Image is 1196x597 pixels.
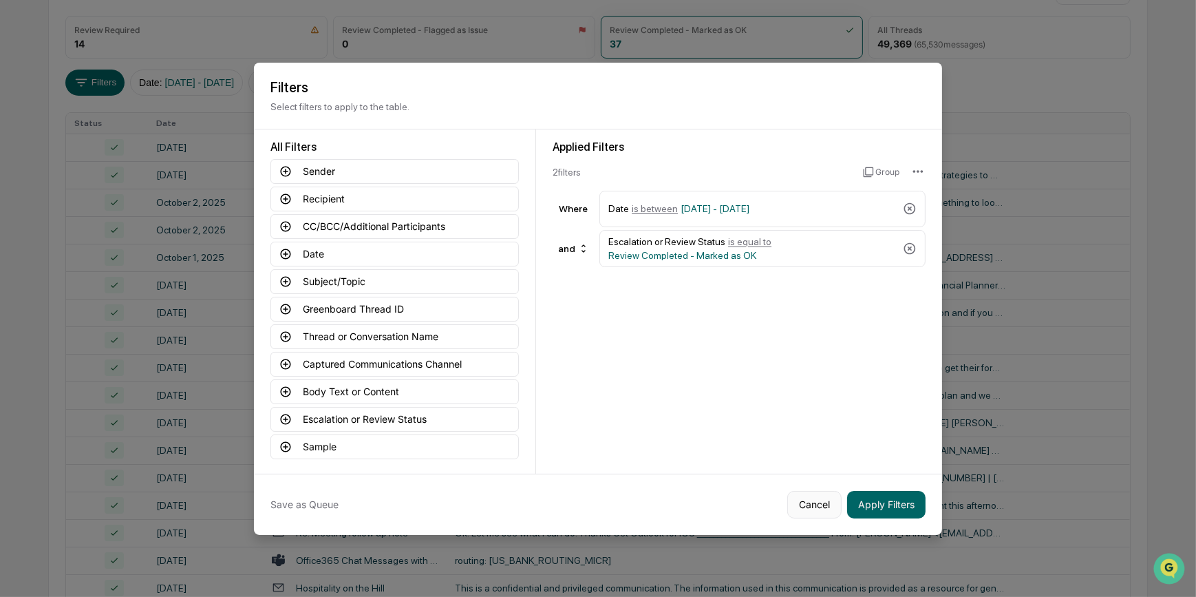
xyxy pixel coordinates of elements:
[553,238,595,260] div: and
[270,269,519,294] button: Subject/Topic
[553,140,926,154] div: Applied Filters
[728,236,771,247] span: is equal to
[270,324,519,349] button: Thread or Conversation Name
[114,174,171,187] span: Attestations
[863,161,899,183] button: Group
[14,201,25,212] div: 🔎
[47,119,174,130] div: We're available if you need us!
[270,159,519,184] button: Sender
[270,101,926,112] p: Select filters to apply to the table.
[28,174,89,187] span: Preclearance
[270,407,519,432] button: Escalation or Review Status
[270,491,339,519] button: Save as Queue
[270,187,519,211] button: Recipient
[94,168,176,193] a: 🗄️Attestations
[681,203,749,214] span: [DATE] - [DATE]
[270,140,519,154] div: All Filters
[1152,552,1189,589] iframe: Open customer support
[270,352,519,377] button: Captured Communications Channel
[234,109,250,126] button: Start new chat
[270,434,519,459] button: Sample
[608,236,897,261] div: Escalation or Review Status
[14,175,25,186] div: 🖐️
[270,379,519,404] button: Body Text or Content
[847,491,926,519] button: Apply Filters
[632,203,678,214] span: is between
[28,200,87,213] span: Data Lookup
[137,233,167,244] span: Pylon
[8,194,92,219] a: 🔎Data Lookup
[8,168,94,193] a: 🖐️Preclearance
[47,105,226,119] div: Start new chat
[14,29,250,51] p: How can we help?
[608,250,756,261] span: Review Completed - Marked as OK
[553,167,852,178] div: 2 filter s
[787,491,842,519] button: Cancel
[14,105,39,130] img: 1746055101610-c473b297-6a78-478c-a979-82029cc54cd1
[100,175,111,186] div: 🗄️
[270,214,519,239] button: CC/BCC/Additional Participants
[553,203,594,214] div: Where
[608,197,897,221] div: Date
[270,242,519,266] button: Date
[270,79,926,96] h2: Filters
[97,233,167,244] a: Powered byPylon
[270,297,519,322] button: Greenboard Thread ID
